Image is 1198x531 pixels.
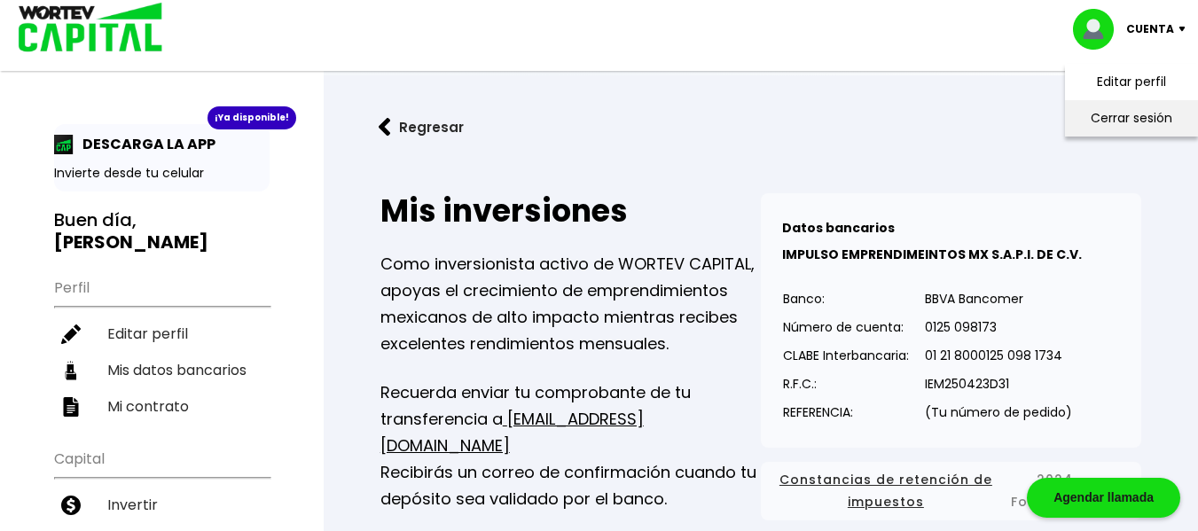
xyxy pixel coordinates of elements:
p: Banco: [783,285,909,312]
p: Recuerda enviar tu comprobante de tu transferencia a Recibirás un correo de confirmación cuando t... [380,379,761,512]
h2: Mis inversiones [380,193,761,229]
p: Como inversionista activo de WORTEV CAPITAL, apoyas el crecimiento de emprendimientos mexicanos d... [380,251,761,357]
button: Regresar [352,104,490,151]
span: Constancias de retención de impuestos [775,469,997,513]
p: R.F.C.: [783,371,909,397]
a: flecha izquierdaRegresar [352,104,1170,151]
h3: Buen día, [54,209,270,254]
b: [PERSON_NAME] [54,230,208,254]
p: IEM250423D31 [925,371,1072,397]
b: IMPULSO EMPRENDIMEINTOS MX S.A.P.I. DE C.V. [782,246,1082,263]
p: DESCARGA LA APP [74,133,215,155]
div: Agendar llamada [1027,478,1180,518]
img: app-icon [54,135,74,154]
img: profile-image [1073,9,1126,50]
p: 0125 098173 [925,314,1072,340]
a: Mi contrato [54,388,270,425]
a: [EMAIL_ADDRESS][DOMAIN_NAME] [380,408,644,457]
button: Constancias de retención de impuestos2024 Formato zip [775,469,1127,513]
p: Número de cuenta: [783,314,909,340]
a: Editar perfil [1097,73,1166,91]
p: 01 21 8000125 098 1734 [925,342,1072,369]
p: Invierte desde tu celular [54,164,270,183]
img: flecha izquierda [379,118,391,137]
b: Datos bancarios [782,219,895,237]
a: Invertir [54,487,270,523]
ul: Perfil [54,268,270,425]
img: invertir-icon.b3b967d7.svg [61,496,81,515]
p: CLABE Interbancaria: [783,342,909,369]
img: editar-icon.952d3147.svg [61,324,81,344]
p: (Tu número de pedido) [925,399,1072,426]
img: icon-down [1174,27,1198,32]
p: Cuenta [1126,16,1174,43]
img: contrato-icon.f2db500c.svg [61,397,81,417]
img: datos-icon.10cf9172.svg [61,361,81,380]
p: REFERENCIA: [783,399,909,426]
p: BBVA Bancomer [925,285,1072,312]
div: ¡Ya disponible! [207,106,296,129]
a: Editar perfil [54,316,270,352]
a: Mis datos bancarios [54,352,270,388]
